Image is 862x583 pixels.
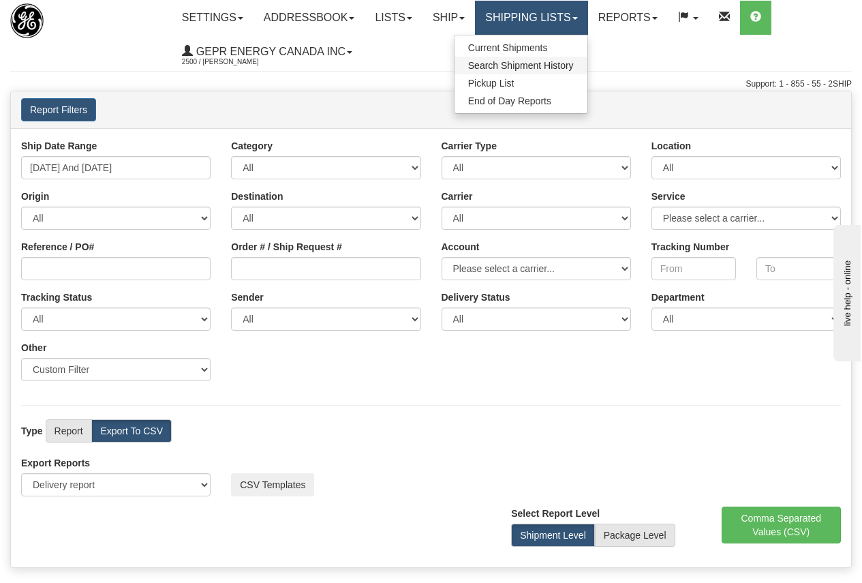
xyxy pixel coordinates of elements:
span: End of Day Reports [468,95,551,106]
input: To [756,257,841,280]
label: Origin [21,190,49,203]
span: Search Shipment History [468,60,574,71]
label: Tracking Number [651,240,729,254]
span: 2500 / [PERSON_NAME] [182,55,284,69]
button: CSV Templates [231,473,314,496]
label: Select Report Level [511,507,600,520]
iframe: chat widget [831,222,861,361]
label: Account [442,240,480,254]
div: Support: 1 - 855 - 55 - 2SHIP [10,78,852,90]
span: Current Shipments [468,42,548,53]
label: Destination [231,190,283,203]
a: Pickup List [455,74,587,92]
label: Report [46,419,92,443]
button: Report Filters [21,98,96,121]
label: Ship Date Range [21,139,97,153]
label: Tracking Status [21,290,92,304]
label: Carrier Type [442,139,497,153]
a: Shipping lists [475,1,587,35]
img: logo2500.jpg [10,3,44,38]
a: GEPR Energy Canada Inc 2500 / [PERSON_NAME] [172,35,363,69]
a: Lists [365,1,422,35]
label: Category [231,139,273,153]
label: Export Reports [21,456,90,470]
a: Search Shipment History [455,57,587,74]
label: Department [651,290,705,304]
label: Please ensure data set in report has been RECENTLY tracked from your Shipment History [442,290,510,304]
select: Please ensure data set in report has been RECENTLY tracked from your Shipment History [442,308,631,331]
label: Carrier [442,190,473,203]
label: Type [21,424,43,438]
div: live help - online [10,12,126,22]
label: Reference / PO# [21,240,94,254]
button: Comma Separated Values (CSV) [722,507,842,543]
label: Other [21,341,46,355]
label: Location [651,139,691,153]
label: Order # / Ship Request # [231,240,342,254]
label: Package Level [595,524,675,547]
a: Ship [422,1,475,35]
a: End of Day Reports [455,92,587,110]
label: Sender [231,290,263,304]
label: Export To CSV [91,419,172,443]
label: Service [651,190,686,203]
a: Current Shipments [455,39,587,57]
input: From [651,257,736,280]
label: Shipment Level [511,524,595,547]
span: Pickup List [468,78,514,89]
a: Addressbook [253,1,365,35]
a: Reports [588,1,668,35]
a: Settings [172,1,253,35]
span: GEPR Energy Canada Inc [193,46,345,57]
